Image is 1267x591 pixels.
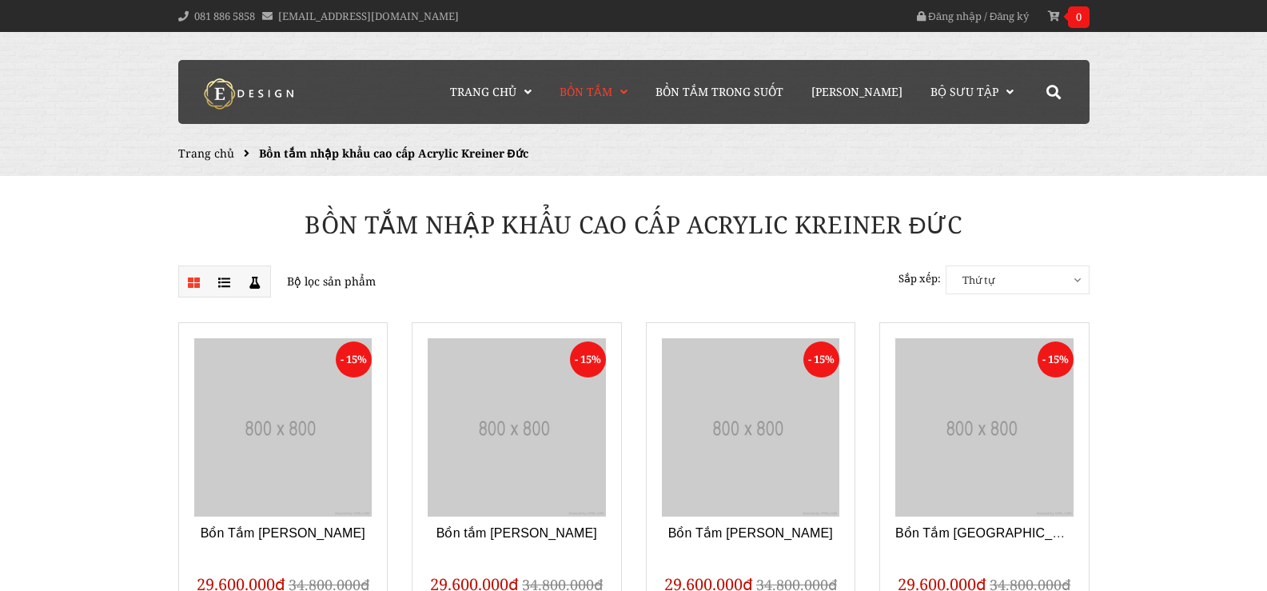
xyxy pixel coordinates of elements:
span: - 15% [570,341,606,377]
a: Bồn Tắm Trong Suốt [643,60,795,124]
span: - 15% [803,341,839,377]
a: 081 886 5858 [194,9,255,23]
a: Bồn Tắm [GEOGRAPHIC_DATA] [895,526,1089,540]
span: Bộ Sưu Tập [930,84,998,99]
img: logo Kreiner Germany - Edesign Interior [190,78,310,110]
span: Thứ tự [946,266,1089,294]
a: Bồn Tắm [PERSON_NAME] [201,526,365,540]
span: - 15% [336,341,372,377]
h1: Bồn tắm nhập khẩu cao cấp Acrylic Kreiner Đức [166,208,1102,242]
span: Bồn tắm nhập khẩu cao cấp Acrylic Kreiner Đức [259,146,528,161]
p: Bộ lọc sản phẩm [178,266,622,297]
span: Trang chủ [450,84,516,99]
a: Bồn Tắm [548,60,639,124]
a: Bồn Tắm [PERSON_NAME] [668,526,833,540]
span: [PERSON_NAME] [811,84,902,99]
a: Trang chủ [178,146,234,161]
a: [EMAIL_ADDRESS][DOMAIN_NAME] [278,9,459,23]
a: Trang chủ [438,60,544,124]
a: Bồn tắm [PERSON_NAME] [436,526,597,540]
span: 0 [1068,6,1090,28]
label: Sắp xếp: [898,266,941,292]
span: / [984,9,987,23]
a: [PERSON_NAME] [799,60,914,124]
span: - 15% [1038,341,1074,377]
a: Bộ Sưu Tập [918,60,1026,124]
span: Bồn Tắm [560,84,612,99]
span: Bồn Tắm Trong Suốt [655,84,783,99]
